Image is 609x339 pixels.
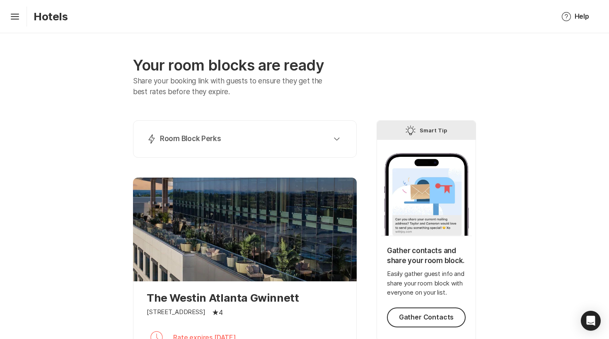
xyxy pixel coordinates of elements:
[387,246,466,266] p: Gather contacts and share your room block.
[133,56,357,74] p: Your room blocks are ready
[133,76,335,97] p: Share your booking link with guests to ensure they get the best rates before they expire.
[387,269,466,298] p: Easily gather guest info and share your room block with everyone on your list.
[387,307,466,327] button: Gather Contacts
[160,134,221,144] p: Room Block Perks
[147,291,343,304] p: The Westin Atlanta Gwinnett
[34,10,68,23] p: Hotels
[420,125,447,135] p: Smart Tip
[147,307,205,317] p: [STREET_ADDRESS]
[219,307,223,317] p: 4
[581,311,601,331] div: Open Intercom Messenger
[551,7,599,27] button: Help
[143,131,346,147] button: Room Block Perks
